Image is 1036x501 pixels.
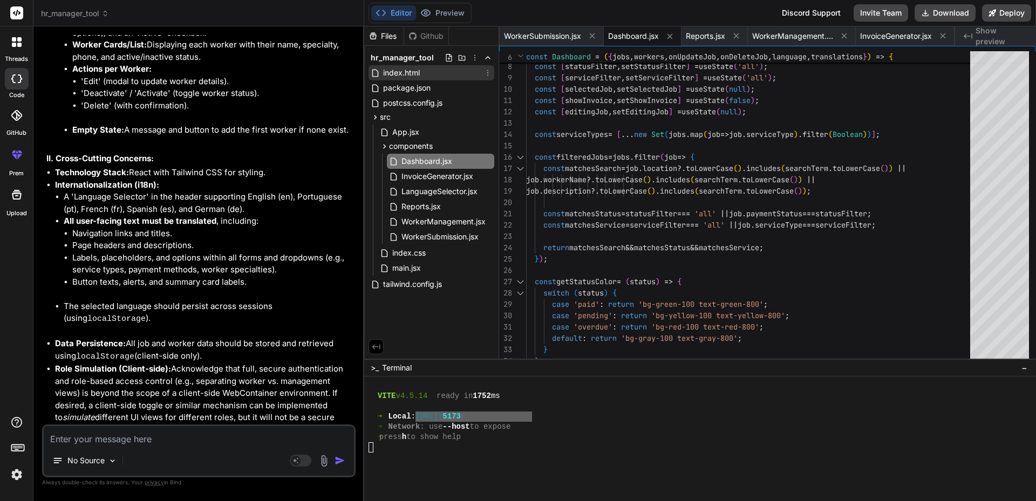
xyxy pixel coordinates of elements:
[617,61,621,71] span: ,
[561,73,565,83] span: [
[746,163,781,173] span: includes
[617,84,677,94] span: setSelectedJob
[72,252,353,276] li: Labels, placeholders, and options within all forms and dropdowns (e.g., service types, payment me...
[880,163,884,173] span: (
[499,95,512,106] div: 11
[391,262,422,274] span: main.jsx
[681,107,716,116] span: useState
[634,152,660,162] span: filter
[742,209,746,218] span: .
[643,175,647,184] span: (
[416,5,469,20] button: Preview
[863,52,867,61] span: }
[621,163,625,173] span: =
[656,186,660,196] span: .
[867,129,871,139] span: )
[599,186,647,196] span: toLowerCase
[828,163,833,173] span: .
[565,95,612,105] span: showInvoice
[634,129,647,139] span: new
[725,95,729,105] span: (
[802,220,815,230] span: ===
[335,455,345,466] img: icon
[72,64,152,74] strong: Actions per Worker:
[982,4,1031,22] button: Deploy
[543,175,587,184] span: workerName
[556,129,608,139] span: serviceTypes
[552,52,591,61] span: Dashboard
[802,186,807,196] span: )
[625,220,630,230] span: =
[535,129,556,139] span: const
[746,209,802,218] span: paymentStatus
[699,61,733,71] span: useState
[565,73,621,83] span: serviceFilter
[772,73,776,83] span: ;
[690,152,694,162] span: {
[72,228,353,240] li: Navigation links and titles.
[608,31,659,42] span: Dashboard.jsx
[625,209,677,218] span: statusFilter
[72,125,124,135] strong: Empty State:
[630,152,634,162] span: .
[400,170,474,183] span: InvoiceGenerator.jsx
[703,220,725,230] span: 'all'
[382,278,443,291] span: tailwind.config.js
[686,95,690,105] span: =
[617,95,677,105] span: setShowInvoice
[612,84,617,94] span: ,
[694,209,716,218] span: 'all'
[499,219,512,231] div: 22
[677,107,681,116] span: =
[380,112,391,122] span: src
[389,141,433,152] span: components
[669,52,716,61] span: onUpdateJob
[499,208,512,219] div: 21
[499,118,512,129] div: 13
[565,220,625,230] span: matchesService
[871,129,876,139] span: ]
[677,277,681,286] span: {
[807,52,811,61] span: ,
[798,186,802,196] span: )
[634,52,664,61] span: workers
[707,129,720,139] span: job
[561,107,565,116] span: [
[686,220,699,230] span: ===
[569,243,625,252] span: matchesSearch
[889,163,893,173] span: )
[604,52,608,61] span: (
[867,209,871,218] span: ;
[798,175,802,184] span: )
[400,215,487,228] span: WorkerManagement.jsx
[660,152,664,162] span: (
[828,129,833,139] span: (
[884,163,889,173] span: )
[499,61,512,72] div: 8
[876,52,884,61] span: =>
[807,175,815,184] span: ||
[759,61,764,71] span: )
[72,276,353,289] li: Button texts, alerts, and summary card labels.
[612,152,630,162] span: jobs
[876,129,880,139] span: ;
[716,52,720,61] span: ,
[781,163,785,173] span: (
[1019,359,1030,376] button: −
[595,52,599,61] span: =
[854,4,908,22] button: Invite Team
[81,76,353,88] li: 'Edit' (modal to update worker details).
[535,277,556,286] span: const
[499,174,512,186] div: 18
[499,242,512,253] div: 24
[755,95,759,105] span: ;
[703,73,707,83] span: =
[556,152,608,162] span: filteredJobs
[690,175,694,184] span: (
[742,163,746,173] span: .
[617,277,621,286] span: =
[742,107,746,116] span: ;
[677,84,681,94] span: ]
[703,129,707,139] span: (
[802,129,828,139] span: filter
